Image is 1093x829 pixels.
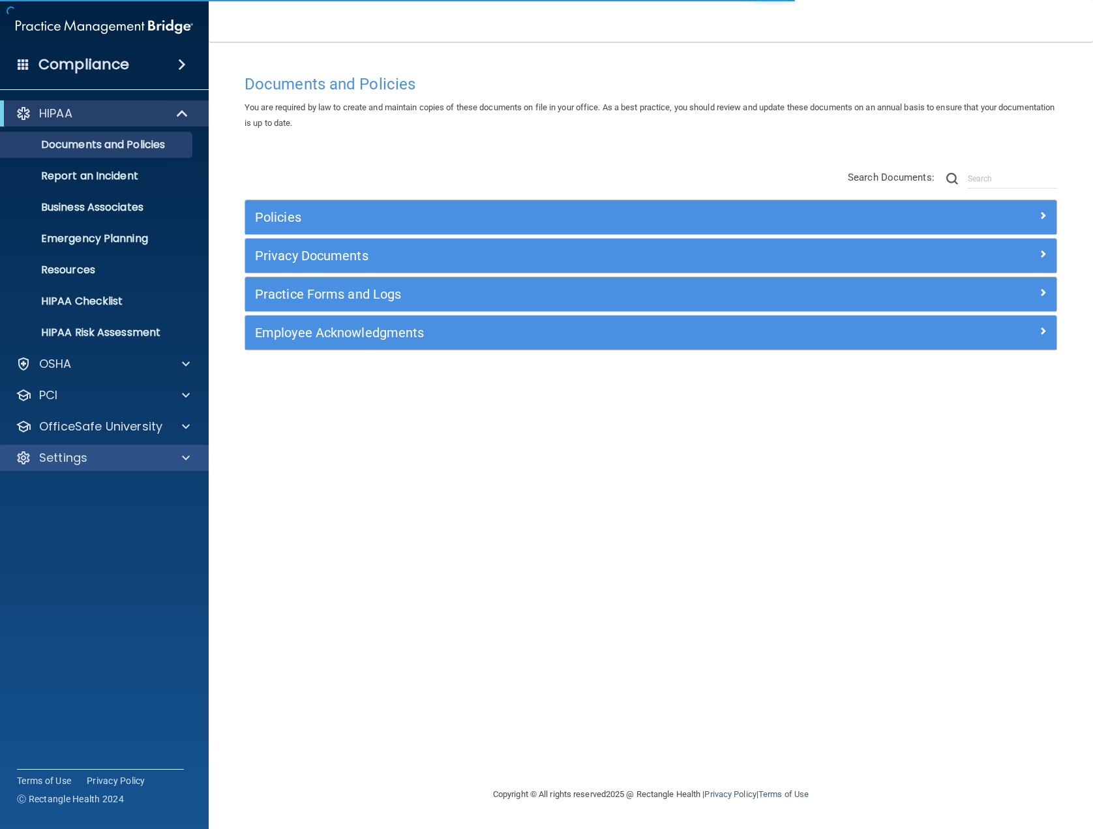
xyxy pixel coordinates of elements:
p: OSHA [39,356,72,372]
p: HIPAA Risk Assessment [8,326,187,339]
a: OSHA [16,356,190,372]
a: Practice Forms and Logs [255,284,1047,305]
p: Resources [8,264,187,277]
p: OfficeSafe University [39,419,162,434]
p: Business Associates [8,201,187,214]
a: Terms of Use [17,774,71,787]
p: Documents and Policies [8,138,187,151]
a: Terms of Use [758,789,809,799]
p: Report an Incident [8,170,187,183]
p: HIPAA Checklist [8,295,187,308]
p: Settings [39,450,87,466]
p: Emergency Planning [8,232,187,245]
img: PMB logo [16,14,193,40]
span: Search Documents: [848,172,935,183]
a: OfficeSafe University [16,419,190,434]
h4: Compliance [38,55,129,74]
img: ic-search.3b580494.png [946,173,958,185]
p: PCI [39,387,57,403]
h4: Documents and Policies [245,76,1057,93]
a: HIPAA [16,106,189,121]
input: Search [968,169,1057,188]
a: Privacy Policy [704,789,756,799]
h5: Policies [255,210,844,224]
a: Privacy Documents [255,245,1047,266]
p: HIPAA [39,106,72,121]
div: Copyright © All rights reserved 2025 @ Rectangle Health | | [413,774,889,815]
a: Privacy Policy [87,774,145,787]
h5: Privacy Documents [255,249,844,263]
a: Settings [16,450,190,466]
a: Employee Acknowledgments [255,322,1047,343]
span: Ⓒ Rectangle Health 2024 [17,792,124,806]
h5: Practice Forms and Logs [255,287,844,301]
a: PCI [16,387,190,403]
span: You are required by law to create and maintain copies of these documents on file in your office. ... [245,102,1055,128]
a: Policies [255,207,1047,228]
h5: Employee Acknowledgments [255,325,844,340]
